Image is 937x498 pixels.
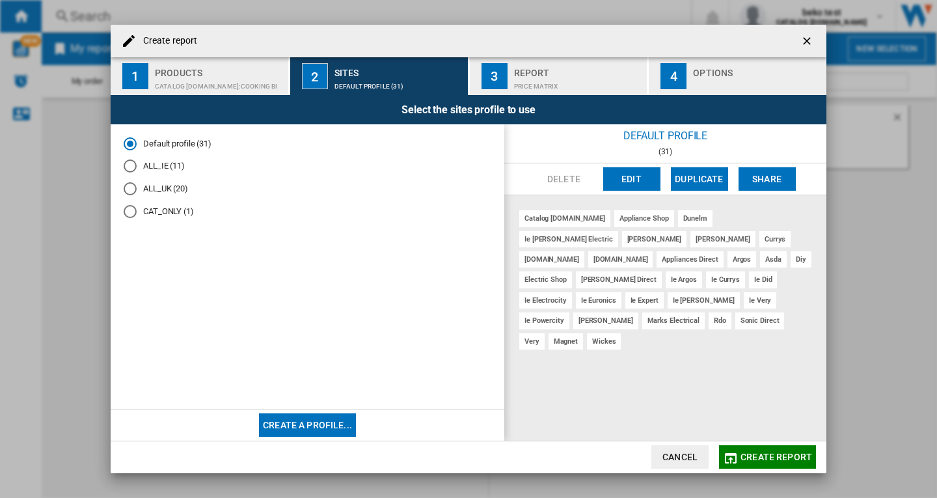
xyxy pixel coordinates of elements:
div: [PERSON_NAME] [573,312,638,329]
div: ie very [744,292,776,309]
div: [DOMAIN_NAME] [519,251,584,268]
div: CATALOG [DOMAIN_NAME]:Cooking bi [155,76,283,90]
div: ie powercity [519,312,569,329]
div: ie did [749,271,777,288]
div: very [519,333,545,350]
md-radio-button: ALL_UK (20) [124,183,491,195]
div: rdo [709,312,731,329]
div: [PERSON_NAME] [622,231,687,247]
div: Price Matrix [514,76,642,90]
div: (31) [504,147,826,156]
div: sonic direct [735,312,785,329]
div: dunelm [678,210,713,227]
div: Sites [334,62,463,76]
div: [PERSON_NAME] [690,231,755,247]
div: appliance shop [614,210,674,227]
div: catalog [DOMAIN_NAME] [519,210,610,227]
div: ie electrocity [519,292,572,309]
div: magnet [549,333,583,350]
button: Share [739,167,796,191]
div: Select the sites profile to use [111,95,826,124]
div: appliances direct [657,251,723,268]
div: 4 [660,63,686,89]
ng-md-icon: getI18NText('BUTTONS.CLOSE_DIALOG') [800,35,816,50]
div: [PERSON_NAME] direct [576,271,662,288]
div: ie expert [625,292,664,309]
div: 2 [302,63,328,89]
div: Default profile [504,124,826,147]
div: ie euronics [576,292,621,309]
div: argos [727,251,757,268]
div: ie [PERSON_NAME] electric [519,231,618,247]
div: diy [791,251,811,268]
div: 1 [122,63,148,89]
button: Create report [719,445,816,469]
div: [DOMAIN_NAME] [588,251,653,268]
div: asda [760,251,787,268]
div: Options [693,62,821,76]
div: wickes [587,333,621,350]
button: 3 Report Price Matrix [470,57,649,95]
md-radio-button: ALL_IE (11) [124,160,491,173]
md-radio-button: Default profile (31) [124,137,491,150]
button: 4 Options [649,57,826,95]
div: ie [PERSON_NAME] [668,292,740,309]
button: Delete [536,167,593,191]
div: electric shop [519,271,572,288]
button: getI18NText('BUTTONS.CLOSE_DIALOG') [795,28,821,54]
button: Edit [603,167,660,191]
div: ie argos [666,271,702,288]
h4: Create report [137,35,197,48]
div: Products [155,62,283,76]
div: ie currys [706,271,745,288]
md-radio-button: CAT_ONLY (1) [124,205,491,217]
button: 1 Products CATALOG [DOMAIN_NAME]:Cooking bi [111,57,290,95]
button: Duplicate [671,167,728,191]
button: 2 Sites Default profile (31) [290,57,469,95]
button: Cancel [651,445,709,469]
div: Report [514,62,642,76]
span: Create report [740,452,812,462]
div: marks electrical [642,312,705,329]
div: currys [759,231,791,247]
div: 3 [482,63,508,89]
button: Create a profile... [259,413,356,437]
div: Default profile (31) [334,76,463,90]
